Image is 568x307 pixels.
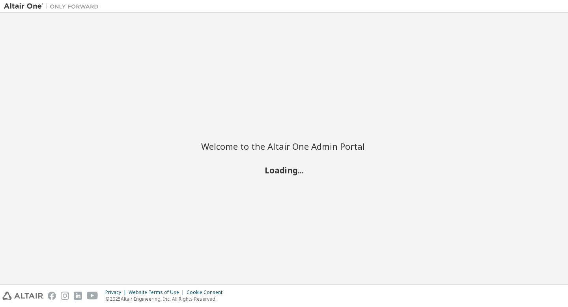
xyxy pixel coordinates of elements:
h2: Loading... [201,165,367,175]
div: Cookie Consent [187,289,227,296]
img: altair_logo.svg [2,292,43,300]
p: © 2025 Altair Engineering, Inc. All Rights Reserved. [105,296,227,302]
img: instagram.svg [61,292,69,300]
img: youtube.svg [87,292,98,300]
img: facebook.svg [48,292,56,300]
img: linkedin.svg [74,292,82,300]
div: Privacy [105,289,129,296]
img: Altair One [4,2,103,10]
h2: Welcome to the Altair One Admin Portal [201,141,367,152]
div: Website Terms of Use [129,289,187,296]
